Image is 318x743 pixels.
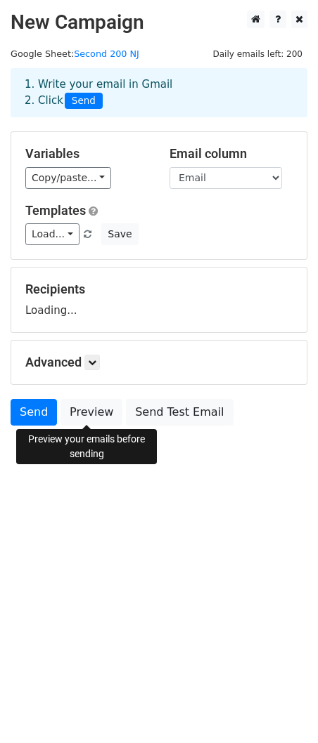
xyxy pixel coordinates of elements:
[65,93,103,110] span: Send
[170,146,293,162] h5: Email column
[11,11,307,34] h2: New Campaign
[208,48,307,59] a: Daily emails left: 200
[25,167,111,189] a: Copy/paste...
[25,282,293,318] div: Loading...
[74,48,139,59] a: Second 200 NJ
[14,77,304,109] div: 1. Write your email in Gmail 2. Click
[25,223,79,245] a: Load...
[61,399,122,426] a: Preview
[25,282,293,297] h5: Recipients
[11,48,139,59] small: Google Sheet:
[208,46,307,62] span: Daily emails left: 200
[101,223,138,245] button: Save
[25,203,86,218] a: Templates
[25,146,148,162] h5: Variables
[25,355,293,370] h5: Advanced
[16,429,157,464] div: Preview your emails before sending
[126,399,233,426] a: Send Test Email
[11,399,57,426] a: Send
